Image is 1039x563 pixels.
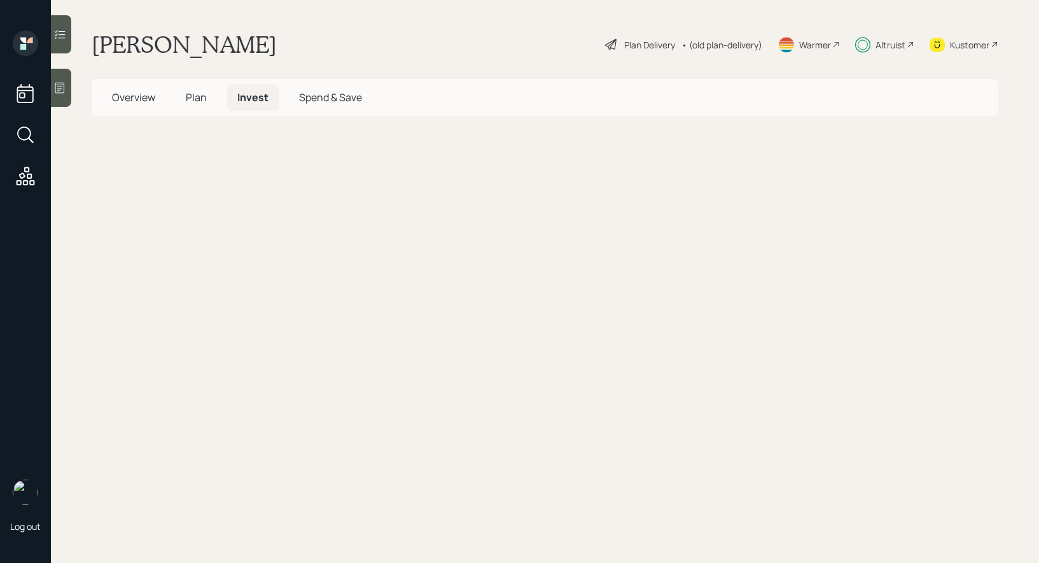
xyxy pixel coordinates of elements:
span: Plan [186,90,207,104]
img: treva-nostdahl-headshot.png [13,480,38,505]
span: Overview [112,90,155,104]
span: Invest [237,90,268,104]
div: Plan Delivery [624,38,675,52]
h1: [PERSON_NAME] [92,31,277,59]
div: • (old plan-delivery) [681,38,762,52]
div: Altruist [875,38,905,52]
span: Spend & Save [299,90,362,104]
div: Kustomer [950,38,989,52]
div: Log out [10,520,41,532]
div: Warmer [799,38,831,52]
